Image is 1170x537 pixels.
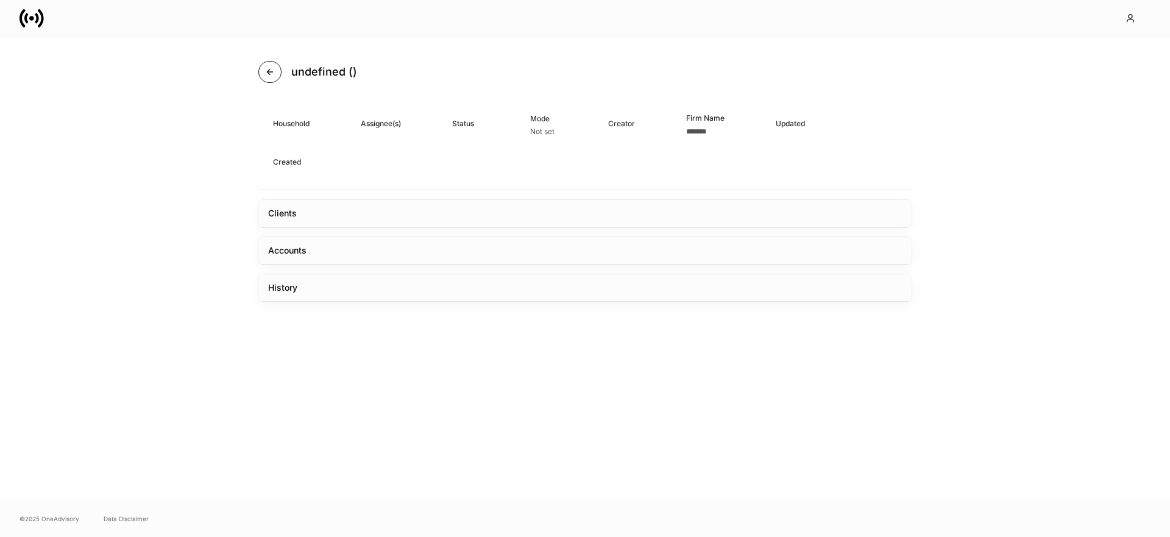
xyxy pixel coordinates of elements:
[268,207,297,219] div: Clients
[291,65,357,79] h4: undefined ()
[608,118,635,129] div: Creator
[273,118,310,129] div: Household
[530,127,555,137] div: Not set
[268,282,297,294] div: History
[268,244,307,257] div: Accounts
[452,118,479,129] div: Status
[19,514,79,524] span: © 2025 OneAdvisory
[776,118,805,129] div: Updated
[104,514,149,524] a: Data Disclaimer
[273,156,301,168] div: Created
[361,118,401,129] div: Assignee(s)
[686,112,725,124] div: Firm Name
[530,113,557,124] div: Mode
